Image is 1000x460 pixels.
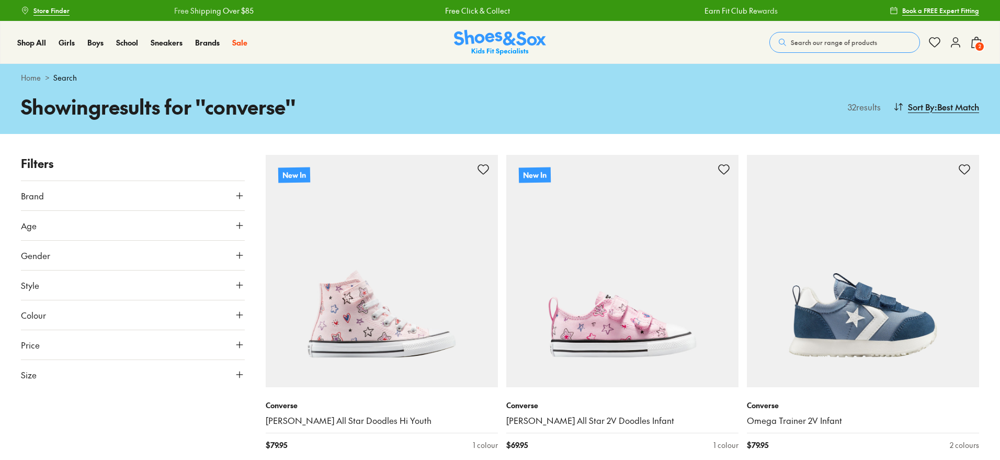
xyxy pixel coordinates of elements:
button: Style [21,271,245,300]
a: Brands [195,37,220,48]
span: Book a FREE Expert Fitting [902,6,979,15]
span: $ 79.95 [747,440,768,451]
button: Brand [21,181,245,210]
span: Store Finder [33,6,70,15]
a: Shop All [17,37,46,48]
span: Sort By [908,100,935,113]
span: Size [21,368,37,381]
button: Sort By:Best Match [893,95,979,118]
p: New In [519,167,551,183]
a: [PERSON_NAME] All Star Doodles Hi Youth [266,415,498,427]
a: Home [21,72,41,83]
p: New In [278,167,310,183]
span: Search [53,72,77,83]
button: Size [21,360,245,389]
a: New In [506,155,738,387]
div: 1 colour [713,440,738,451]
a: Boys [87,37,104,48]
button: Colour [21,300,245,330]
div: > [21,72,979,83]
p: Converse [266,400,498,411]
span: Price [21,339,40,351]
a: Earn Fit Club Rewards [704,5,777,16]
a: Girls [59,37,75,48]
a: Sneakers [151,37,183,48]
p: Converse [747,400,979,411]
a: New In [266,155,498,387]
span: 2 [974,41,985,52]
a: [PERSON_NAME] All Star 2V Doodles Infant [506,415,738,427]
p: Filters [21,155,245,172]
span: Gender [21,249,50,262]
a: Free Click & Collect [445,5,509,16]
button: Age [21,211,245,240]
button: Search our range of products [769,32,920,53]
a: School [116,37,138,48]
span: Search our range of products [791,38,877,47]
button: Price [21,330,245,360]
button: Gender [21,241,245,270]
a: Shoes & Sox [454,30,546,55]
span: Age [21,219,37,232]
a: Sale [232,37,247,48]
div: 1 colour [473,440,498,451]
div: 2 colours [950,440,979,451]
h1: Showing results for " converse " [21,92,500,121]
p: 32 results [844,100,881,113]
button: 2 [970,31,983,54]
span: Brand [21,189,44,202]
a: Omega Trainer 2V Infant [747,415,979,427]
span: Style [21,279,39,291]
img: SNS_Logo_Responsive.svg [454,30,546,55]
p: Converse [506,400,738,411]
a: Book a FREE Expert Fitting [890,1,979,20]
span: Colour [21,309,46,321]
span: : Best Match [935,100,979,113]
a: Free Shipping Over $85 [174,5,253,16]
a: Store Finder [21,1,70,20]
span: $ 69.95 [506,440,528,451]
span: $ 79.95 [266,440,287,451]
